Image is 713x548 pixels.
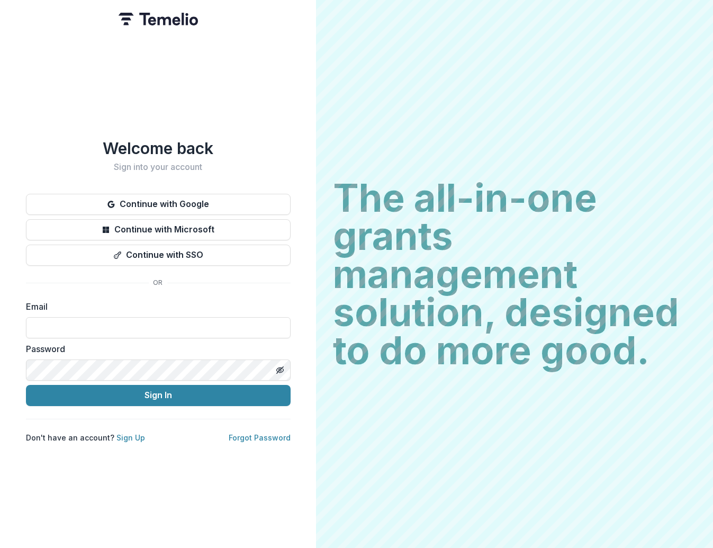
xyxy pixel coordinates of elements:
h2: Sign into your account [26,162,291,172]
label: Email [26,300,284,313]
img: Temelio [119,13,198,25]
button: Continue with SSO [26,245,291,266]
p: Don't have an account? [26,432,145,443]
label: Password [26,343,284,355]
button: Sign In [26,385,291,406]
a: Sign Up [116,433,145,442]
button: Toggle password visibility [272,362,288,379]
button: Continue with Microsoft [26,219,291,240]
a: Forgot Password [229,433,291,442]
button: Continue with Google [26,194,291,215]
h1: Welcome back [26,139,291,158]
